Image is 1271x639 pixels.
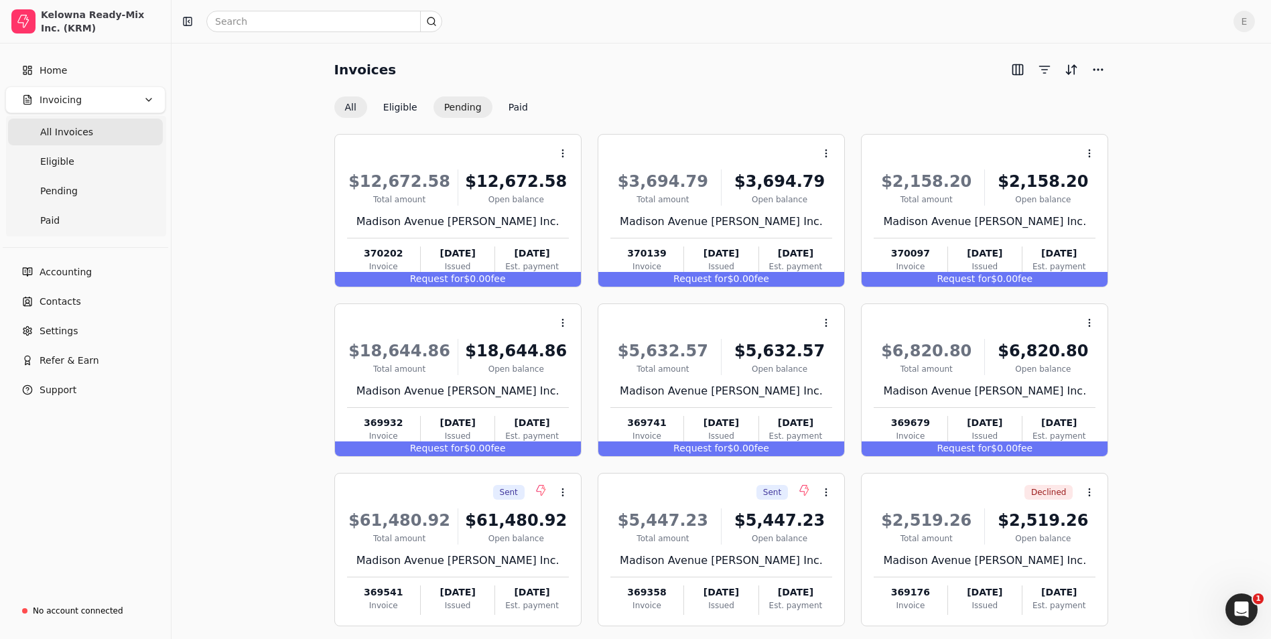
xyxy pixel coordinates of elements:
[874,246,947,261] div: 370097
[495,261,568,273] div: Est. payment
[1022,599,1095,612] div: Est. payment
[874,430,947,442] div: Invoice
[727,169,832,194] div: $3,694.79
[40,125,93,139] span: All Invoices
[610,214,832,230] div: Madison Avenue [PERSON_NAME] Inc.
[347,194,452,206] div: Total amount
[874,553,1095,569] div: Madison Avenue [PERSON_NAME] Inc.
[684,416,758,430] div: [DATE]
[1061,59,1082,80] button: Sort
[347,214,569,230] div: Madison Avenue [PERSON_NAME] Inc.
[410,443,464,453] span: Request for
[610,508,716,532] div: $5,447.23
[40,324,78,338] span: Settings
[673,443,728,453] span: Request for
[490,273,505,284] span: fee
[40,93,82,107] span: Invoicing
[759,585,832,599] div: [DATE]
[610,194,716,206] div: Total amount
[1031,486,1067,498] span: Declined
[421,430,494,442] div: Issued
[347,169,452,194] div: $12,672.58
[8,119,163,145] a: All Invoices
[464,363,569,375] div: Open balance
[1087,59,1109,80] button: More
[347,363,452,375] div: Total amount
[684,430,758,442] div: Issued
[948,430,1022,442] div: Issued
[754,273,769,284] span: fee
[1022,430,1095,442] div: Est. payment
[498,96,539,118] button: Paid
[874,585,947,599] div: 369176
[334,96,539,118] div: Invoice filter options
[948,416,1022,430] div: [DATE]
[347,246,420,261] div: 370202
[347,430,420,442] div: Invoice
[727,194,832,206] div: Open balance
[5,599,165,623] a: No account connected
[421,261,494,273] div: Issued
[41,8,159,35] div: Kelowna Ready-Mix Inc. (KRM)
[8,177,163,204] a: Pending
[990,339,1095,363] div: $6,820.80
[759,430,832,442] div: Est. payment
[1253,593,1264,604] span: 1
[759,416,832,430] div: [DATE]
[727,508,832,532] div: $5,447.23
[610,416,683,430] div: 369741
[1018,273,1032,284] span: fee
[874,532,979,545] div: Total amount
[1022,585,1095,599] div: [DATE]
[754,443,769,453] span: fee
[874,169,979,194] div: $2,158.20
[347,585,420,599] div: 369541
[464,532,569,545] div: Open balance
[40,184,78,198] span: Pending
[335,272,581,287] div: $0.00
[937,273,991,284] span: Request for
[684,246,758,261] div: [DATE]
[5,347,165,374] button: Refer & Earn
[990,532,1095,545] div: Open balance
[5,86,165,113] button: Invoicing
[874,599,947,612] div: Invoice
[464,339,569,363] div: $18,644.86
[40,155,74,169] span: Eligible
[206,11,442,32] input: Search
[495,599,568,612] div: Est. payment
[334,96,367,118] button: All
[610,246,683,261] div: 370139
[598,272,844,287] div: $0.00
[874,363,979,375] div: Total amount
[727,339,832,363] div: $5,632.57
[759,599,832,612] div: Est. payment
[40,265,92,279] span: Accounting
[990,508,1095,532] div: $2,519.26
[347,508,452,532] div: $61,480.92
[347,383,569,399] div: Madison Avenue [PERSON_NAME] Inc.
[464,194,569,206] div: Open balance
[610,169,716,194] div: $3,694.79
[1233,11,1255,32] button: E
[40,383,76,397] span: Support
[874,339,979,363] div: $6,820.80
[1022,246,1095,261] div: [DATE]
[610,430,683,442] div: Invoice
[347,532,452,545] div: Total amount
[874,214,1095,230] div: Madison Avenue [PERSON_NAME] Inc.
[862,441,1108,456] div: $0.00
[610,532,716,545] div: Total amount
[5,288,165,315] a: Contacts
[433,96,492,118] button: Pending
[347,599,420,612] div: Invoice
[937,443,991,453] span: Request for
[5,317,165,344] a: Settings
[610,599,683,612] div: Invoice
[5,376,165,403] button: Support
[610,585,683,599] div: 369358
[5,259,165,285] a: Accounting
[335,441,581,456] div: $0.00
[948,599,1022,612] div: Issued
[610,553,832,569] div: Madison Avenue [PERSON_NAME] Inc.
